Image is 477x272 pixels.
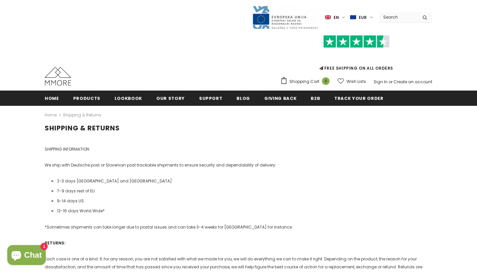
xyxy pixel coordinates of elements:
[280,77,333,87] a: Shopping Cart 0
[374,79,388,85] a: Sign In
[334,14,339,21] span: en
[51,197,432,205] li: 9-14 days US
[264,91,296,105] a: Giving back
[45,67,71,86] img: MMORE Cases
[51,177,432,185] li: 2-3 days [GEOGRAPHIC_DATA] and [GEOGRAPHIC_DATA]
[264,95,296,102] span: Giving back
[199,95,223,102] span: support
[115,95,142,102] span: Lookbook
[237,91,250,105] a: Blog
[280,38,432,71] span: FREE SHIPPING ON ALL ORDERS
[322,77,330,85] span: 0
[252,5,318,30] img: Javni Razpis
[311,91,320,105] a: B2B
[156,91,185,105] a: Our Story
[51,187,432,195] li: 7-9 days rest of EU
[5,245,48,267] inbox-online-store-chat: Shopify online store chat
[51,207,432,215] li: 12-16 days World Wide*
[73,95,100,102] span: Products
[359,14,367,21] span: EUR
[73,91,100,105] a: Products
[45,145,432,153] p: SHIPPING INFORMATION:
[346,78,366,85] span: Wish Lists
[323,35,390,48] img: Trust Pilot Stars
[379,12,417,22] input: Search Site
[45,95,59,102] span: Home
[394,79,432,85] a: Create an account
[63,111,101,119] span: Shipping & Returns
[156,95,185,102] span: Our Story
[237,95,250,102] span: Blog
[45,91,59,105] a: Home
[199,91,223,105] a: support
[45,123,120,133] span: Shipping & Returns
[338,76,366,87] a: Wish Lists
[45,223,432,231] p: *Sometimes shipments can take longer due to postal issues and can take 3-4 weeks for [GEOGRAPHIC_...
[280,48,432,65] iframe: Customer reviews powered by Trustpilot
[45,161,432,169] p: We ship with Deutsche post or Slovenian post trackable shipments to ensure security and dependabi...
[45,240,66,246] strong: RETURNS:
[115,91,142,105] a: Lookbook
[334,95,383,102] span: Track your order
[325,15,331,20] img: i-lang-1.png
[45,111,57,119] a: Home
[389,79,393,85] span: or
[252,14,318,20] a: Javni Razpis
[290,78,319,85] span: Shopping Cart
[334,91,383,105] a: Track your order
[311,95,320,102] span: B2B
